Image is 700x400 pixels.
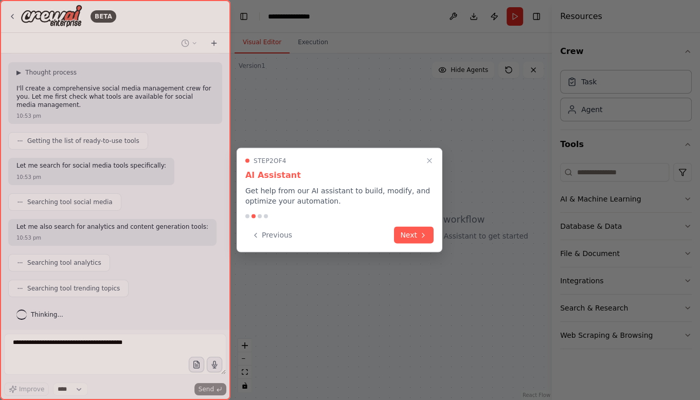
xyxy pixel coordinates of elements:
p: Get help from our AI assistant to build, modify, and optimize your automation. [245,186,434,206]
button: Previous [245,227,298,244]
h3: AI Assistant [245,169,434,181]
span: Step 2 of 4 [254,157,286,165]
button: Close walkthrough [423,155,436,167]
button: Next [394,227,434,244]
button: Hide left sidebar [237,9,251,24]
